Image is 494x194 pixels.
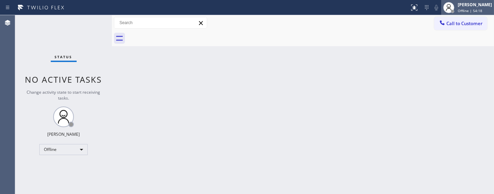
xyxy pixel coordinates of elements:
div: [PERSON_NAME] [458,2,492,8]
span: Offline | 54:18 [458,8,482,13]
span: Status [55,54,72,59]
div: Offline [39,144,88,155]
input: Search [114,17,207,28]
button: Call to Customer [434,17,487,30]
span: Call to Customer [446,20,483,27]
span: Change activity state to start receiving tasks. [27,89,100,101]
span: No active tasks [25,74,102,85]
div: [PERSON_NAME] [47,131,80,137]
button: Mute [432,3,441,12]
